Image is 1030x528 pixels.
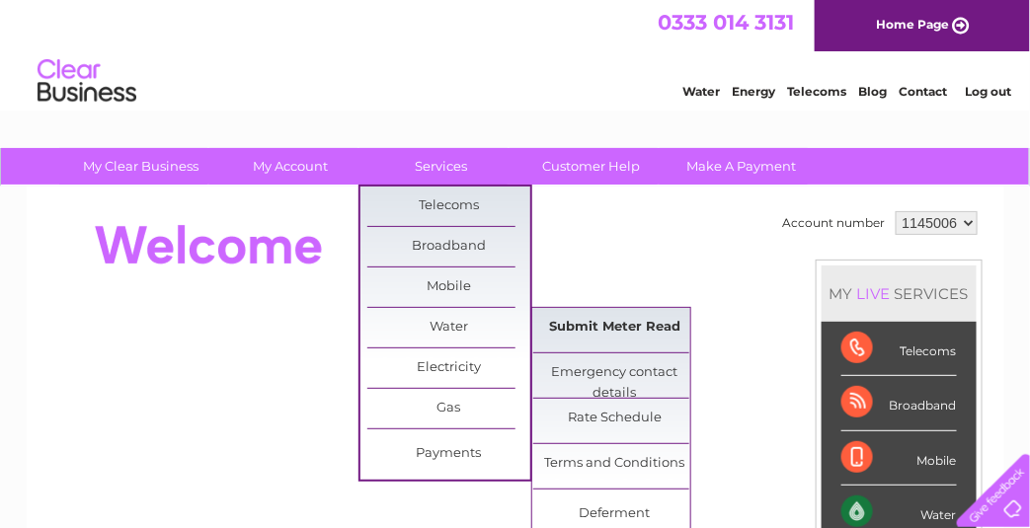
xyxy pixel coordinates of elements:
a: Electricity [367,348,530,388]
a: My Clear Business [59,148,222,185]
a: Submit Meter Read [533,308,696,347]
a: Water [367,308,530,347]
a: Telecoms [367,187,530,226]
a: Services [359,148,522,185]
div: Mobile [841,431,957,486]
a: Blog [858,84,887,99]
a: Log out [965,84,1011,99]
a: Customer Help [510,148,673,185]
a: Gas [367,389,530,428]
a: Contact [899,84,947,99]
a: Payments [367,434,530,474]
a: Telecoms [787,84,846,99]
div: MY SERVICES [822,265,977,322]
a: Energy [732,84,775,99]
a: Emergency contact details [533,353,696,393]
a: Mobile [367,267,530,307]
a: My Account [209,148,372,185]
a: Water [682,84,720,99]
a: Make A Payment [660,148,823,185]
a: Terms and Conditions [533,444,696,484]
div: Telecoms [841,322,957,376]
div: Broadband [841,376,957,430]
a: 0333 014 3131 [658,10,794,35]
div: LIVE [853,284,895,303]
a: Rate Schedule [533,399,696,438]
a: Broadband [367,227,530,266]
img: logo.png [37,51,137,112]
td: Account number [778,206,891,240]
div: Clear Business is a trading name of Verastar Limited (registered in [GEOGRAPHIC_DATA] No. 3667643... [49,11,983,96]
